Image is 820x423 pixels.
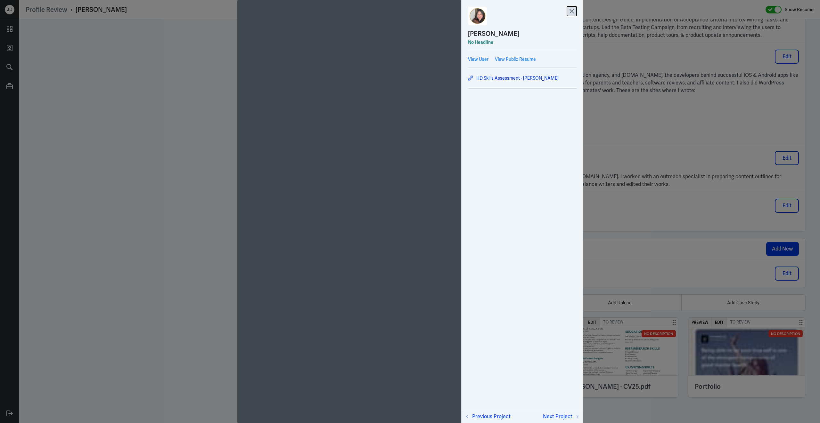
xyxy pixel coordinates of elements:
[468,38,577,46] div: No Headline
[543,413,580,420] button: Next Project
[495,56,536,63] a: View Public Resume
[468,29,519,38] div: [PERSON_NAME]
[468,6,487,26] img: Hanna Patricia Hingpit
[468,56,488,63] a: View User
[468,29,577,38] a: [PERSON_NAME]
[468,74,577,82] a: HD Skills Assessment - [PERSON_NAME]
[464,413,511,420] button: Previous Project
